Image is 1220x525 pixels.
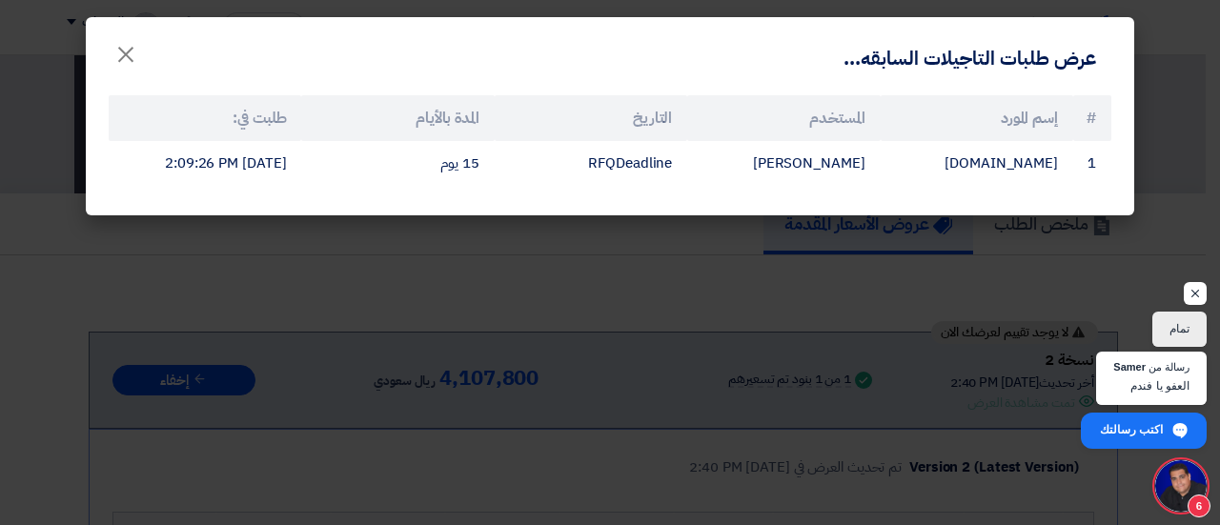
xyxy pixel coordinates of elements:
[109,141,301,186] td: [DATE] 2:09:26 PM
[109,95,301,141] th: طلبت في:
[1073,141,1111,186] td: 1
[1073,95,1111,141] th: #
[1149,362,1189,373] span: رسالة من
[1169,320,1189,338] span: تمام
[881,141,1073,186] td: [DOMAIN_NAME]
[99,30,152,69] button: Close
[844,46,1096,71] h4: عرض طلبات التاجيلات السابقه...
[687,141,880,186] td: [PERSON_NAME]
[1113,362,1146,373] span: Samer
[114,25,137,82] span: ×
[1155,460,1207,512] a: فتح المحادثة
[1100,414,1163,447] span: اكتب رسالتك
[495,95,687,141] th: التاريخ
[1188,495,1210,517] span: 6
[881,95,1073,141] th: إسم المورد
[687,95,880,141] th: المستخدم
[301,141,494,186] td: 15 يوم
[301,95,494,141] th: المدة بالأيام
[1113,377,1189,395] span: العفو يا فندم
[495,141,687,186] td: RFQDeadline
